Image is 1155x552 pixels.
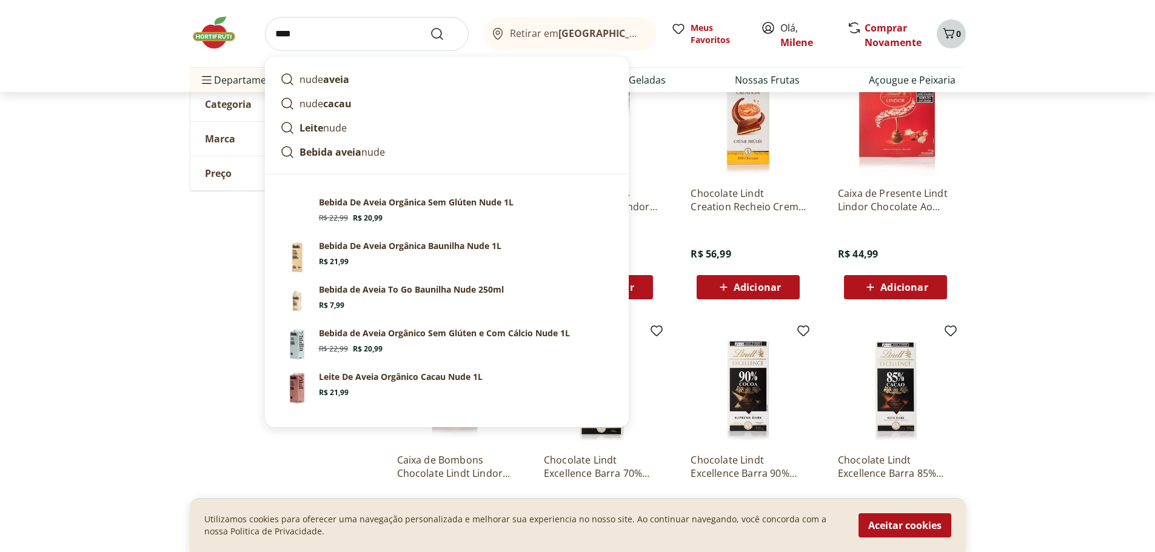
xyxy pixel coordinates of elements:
[300,145,361,159] strong: Bebida aveia
[544,453,659,480] a: Chocolate Lindt Excellence Barra 70% Dark 100g
[937,19,966,48] button: Carrinho
[838,247,878,261] span: R$ 44,99
[300,96,352,111] p: nude
[510,28,644,39] span: Retirar em
[190,87,372,121] button: Categoria
[275,235,618,279] a: Bebida De Aveia Orgânica Baunilha Nude 1LR$ 21,99
[300,145,385,159] p: nude
[691,22,746,46] span: Meus Favoritos
[323,73,349,86] strong: aveia
[319,327,570,339] p: Bebida de Aveia Orgânico Sem Glúten e Com Cálcio Nude 1L
[838,62,953,177] img: Caixa de Presente Lindt Lindor Chocolate Ao Leite 112g Com 9 unidades
[280,327,314,361] img: Principal
[735,73,800,87] a: Nossas Frutas
[397,453,512,480] a: Caixa de Bombons Chocolate Lindt Lindor Ao Leite 75g Com 6 unidades
[323,97,352,110] strong: cacau
[697,275,800,299] button: Adicionar
[353,344,383,354] span: R$ 20,99
[190,15,250,51] img: Hortifruti
[483,17,657,51] button: Retirar em[GEOGRAPHIC_DATA]/[GEOGRAPHIC_DATA]
[734,282,781,292] span: Adicionar
[838,187,953,213] a: Caixa de Presente Lindt Lindor Chocolate Ao Leite 112g Com 9 unidades
[204,513,844,537] p: Utilizamos cookies para oferecer uma navegação personalizada e melhorar sua experiencia no nosso ...
[671,22,746,46] a: Meus Favoritos
[353,213,383,223] span: R$ 20,99
[275,279,618,322] a: Bebida de Aveia To Go Baunilha Nude 250mlBebida de Aveia To Go Baunilha Nude 250mlR$ 7,99
[275,91,618,116] a: nudecacau
[199,65,287,95] span: Departamentos
[838,453,953,480] a: Chocolate Lindt Excellence Barra 85% Dark 100g
[280,284,314,318] img: Bebida de Aveia To Go Baunilha Nude 250ml
[275,140,618,164] a: Bebida aveianude
[780,21,834,50] span: Olá,
[319,196,514,208] p: Bebida De Aveia Orgânica Sem Glúten Nude 1L
[780,36,813,49] a: Milene
[956,28,961,39] span: 0
[275,366,618,410] a: PrincipalLeite De Aveia Orgânico Cacau Nude 1LR$ 21,99
[275,191,618,235] a: Bebida De Aveia Orgânica Sem Glúten Nude 1LR$ 22,99R$ 20,99
[691,453,806,480] a: Chocolate Lindt Excellence Barra 90% Dark 100g
[319,213,348,223] span: R$ 22,99
[319,371,483,383] p: Leite De Aveia Orgânico Cacau Nude 1L
[300,121,347,135] p: nude
[205,167,232,179] span: Preço
[558,27,763,40] b: [GEOGRAPHIC_DATA]/[GEOGRAPHIC_DATA]
[865,21,922,49] a: Comprar Novamente
[275,116,618,140] a: Leitenude
[275,322,618,366] a: PrincipalBebida de Aveia Orgânico Sem Glúten e Com Cálcio Nude 1LR$ 22,99R$ 20,99
[319,388,349,397] span: R$ 21,99
[300,72,349,87] p: nude
[844,275,947,299] button: Adicionar
[319,284,504,296] p: Bebida de Aveia To Go Baunilha Nude 250ml
[190,122,372,156] button: Marca
[205,98,252,110] span: Categoria
[430,27,459,41] button: Submit Search
[880,282,928,292] span: Adicionar
[691,187,806,213] a: Chocolate Lindt Creation Recheio Creme Brulée Barra 150g
[859,513,951,537] button: Aceitar cookies
[280,371,314,405] img: Principal
[319,240,501,252] p: Bebida De Aveia Orgânica Baunilha Nude 1L
[319,344,348,354] span: R$ 22,99
[275,67,618,91] a: nudeaveia
[869,73,956,87] a: Açougue e Peixaria
[190,156,372,190] button: Preço
[691,62,806,177] img: Chocolate Lindt Creation Recheio Creme Brulée Barra 150g
[691,328,806,444] img: Chocolate Lindt Excellence Barra 90% Dark 100g
[265,17,469,51] input: search
[319,301,344,310] span: R$ 7,99
[199,65,214,95] button: Menu
[300,121,323,135] strong: Leite
[838,328,953,444] img: Chocolate Lindt Excellence Barra 85% Dark 100g
[319,257,349,267] span: R$ 21,99
[691,247,731,261] span: R$ 56,99
[205,133,235,145] span: Marca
